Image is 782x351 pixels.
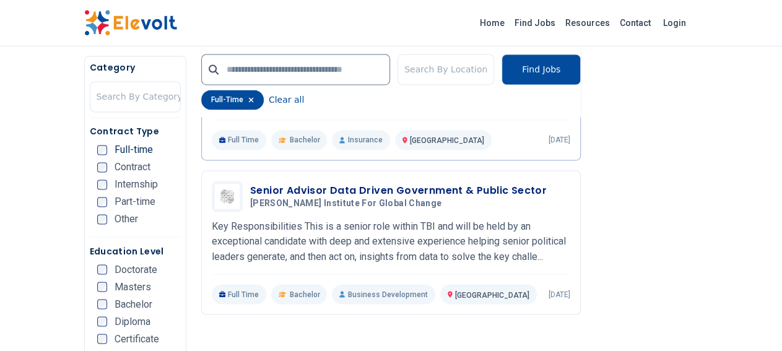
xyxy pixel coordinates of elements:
[332,130,389,150] p: Insurance
[212,284,267,304] p: Full Time
[201,90,264,110] div: full-time
[289,289,319,299] span: Bachelor
[115,316,150,326] span: Diploma
[97,214,107,224] input: Other
[410,136,484,145] span: [GEOGRAPHIC_DATA]
[115,180,158,189] span: Internship
[115,197,155,207] span: Part-time
[212,181,570,304] a: Tony Blair Institute For Global ChangeSenior Advisor Data Driven Government & Public Sector[PERSO...
[97,180,107,189] input: Internship
[90,245,181,257] h5: Education Level
[615,13,656,33] a: Contact
[250,183,547,198] h3: Senior Advisor Data Driven Government & Public Sector
[250,198,441,209] span: [PERSON_NAME] Institute For Global Change
[97,334,107,344] input: Certificate
[97,145,107,155] input: Full-time
[97,299,107,309] input: Bachelor
[115,299,152,309] span: Bachelor
[115,334,159,344] span: Certificate
[97,162,107,172] input: Contract
[90,125,181,137] h5: Contract Type
[97,197,107,207] input: Part-time
[475,13,510,33] a: Home
[97,264,107,274] input: Doctorate
[549,135,570,145] p: [DATE]
[656,11,693,35] a: Login
[115,282,151,292] span: Masters
[332,284,435,304] p: Business Development
[455,290,529,299] span: [GEOGRAPHIC_DATA]
[720,292,782,351] iframe: Chat Widget
[90,61,181,74] h5: Category
[115,264,157,274] span: Doctorate
[97,316,107,326] input: Diploma
[115,162,150,172] span: Contract
[212,219,570,264] p: Key Responsibilities This is a senior role within TBI and will be held by an exceptional candidat...
[84,10,177,36] img: Elevolt
[115,145,153,155] span: Full-time
[549,289,570,299] p: [DATE]
[289,135,319,145] span: Bachelor
[215,184,240,209] img: Tony Blair Institute For Global Change
[212,130,267,150] p: Full Time
[269,90,304,110] button: Clear all
[97,282,107,292] input: Masters
[510,13,560,33] a: Find Jobs
[560,13,615,33] a: Resources
[115,214,138,224] span: Other
[502,54,581,85] button: Find Jobs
